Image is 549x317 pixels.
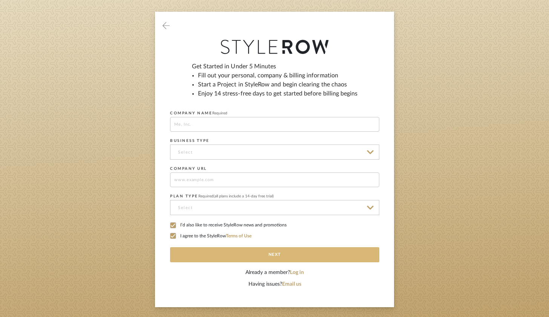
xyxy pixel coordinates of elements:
input: Me, Inc. [170,117,379,132]
a: Terms of Use [226,234,251,238]
span: Required [212,111,227,115]
div: Get Started in Under 5 Minutes [192,62,358,104]
div: Already a member? [170,269,379,277]
label: COMPANY URL [170,166,207,171]
span: Required [198,194,213,198]
input: www.example.com [170,172,379,187]
label: I’d also like to receive StyleRow news and promotions [170,222,379,229]
input: Select [170,145,379,160]
label: COMPANY NAME [170,111,227,115]
input: Select [170,200,379,215]
div: Having issues? [170,280,379,288]
label: I agree to the StyleRow [170,233,379,240]
button: Next [170,247,379,262]
a: Email us [282,282,301,287]
button: Log in [290,269,304,277]
label: PLAN TYPE [170,194,274,199]
label: BUSINESS TYPE [170,138,210,143]
li: Fill out your personal, company & billing information [198,71,358,80]
span: (all plans include a 14-day free trial) [213,194,274,198]
li: Enjoy 14 stress-free days to get started before billing begins [198,89,358,98]
li: Start a Project in StyleRow and begin clearing the chaos [198,80,358,89]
